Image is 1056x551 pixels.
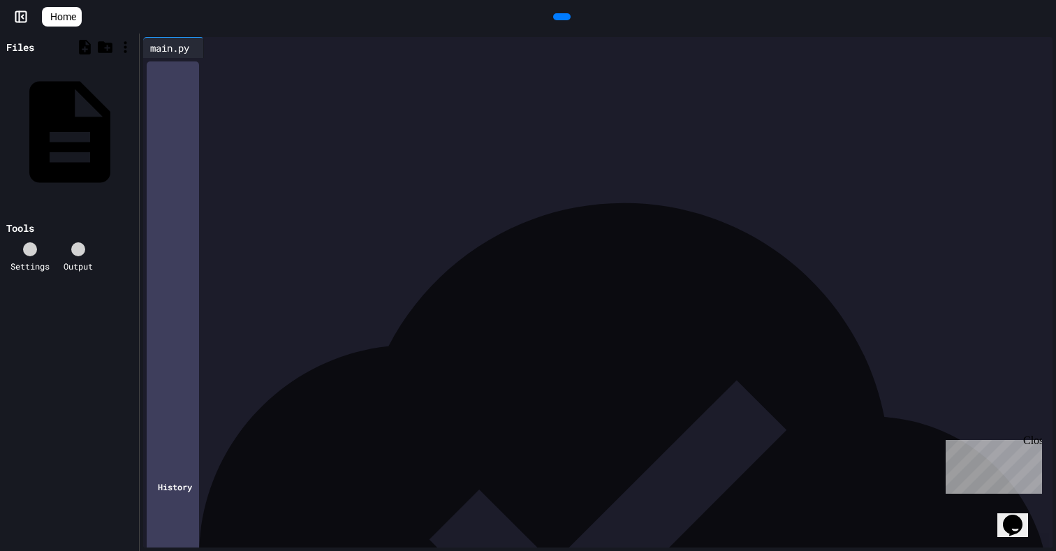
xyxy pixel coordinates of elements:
[143,37,204,58] div: main.py
[940,434,1042,494] iframe: chat widget
[143,41,196,55] div: main.py
[6,40,34,54] div: Files
[42,7,82,27] a: Home
[50,10,76,24] span: Home
[64,260,93,272] div: Output
[10,260,50,272] div: Settings
[997,495,1042,537] iframe: chat widget
[6,6,96,89] div: Chat with us now!Close
[6,221,34,235] div: Tools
